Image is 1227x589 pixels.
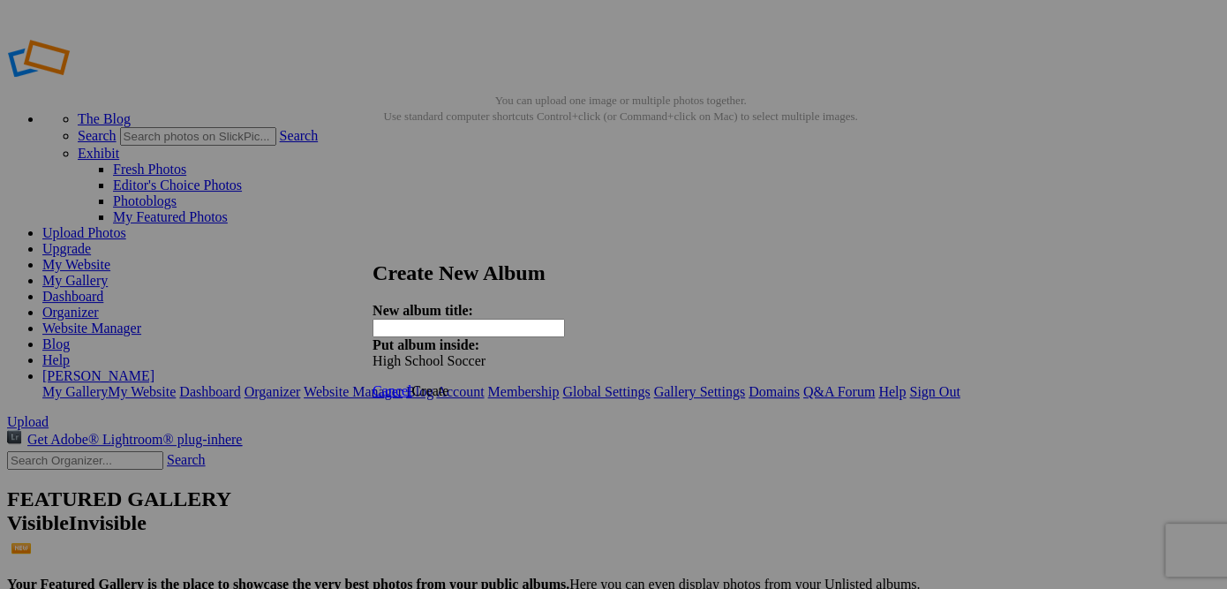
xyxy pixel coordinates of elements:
[373,261,840,285] h2: Create New Album
[373,303,473,318] strong: New album title:
[411,383,448,398] span: Create
[373,353,486,368] span: High School Soccer
[373,383,411,398] a: Cancel
[373,337,479,352] strong: Put album inside:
